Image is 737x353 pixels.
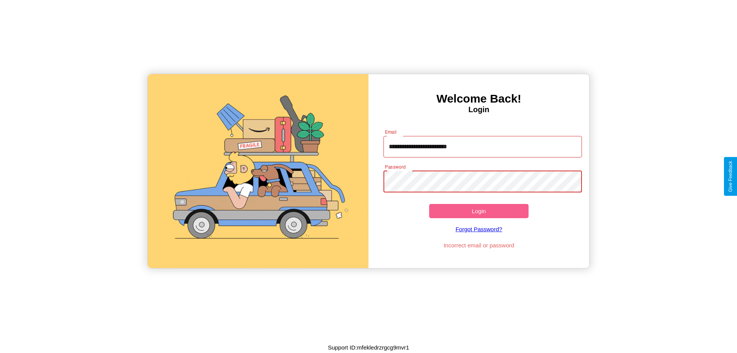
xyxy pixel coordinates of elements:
label: Password [385,164,405,170]
img: gif [148,74,368,268]
h4: Login [368,105,589,114]
button: Login [429,204,529,218]
div: Give Feedback [728,161,733,192]
label: Email [385,129,397,135]
h3: Welcome Back! [368,92,589,105]
p: Incorrect email or password [380,240,578,250]
a: Forgot Password? [380,218,578,240]
p: Support ID: mfekledrzrgcg9mvr1 [328,342,409,353]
